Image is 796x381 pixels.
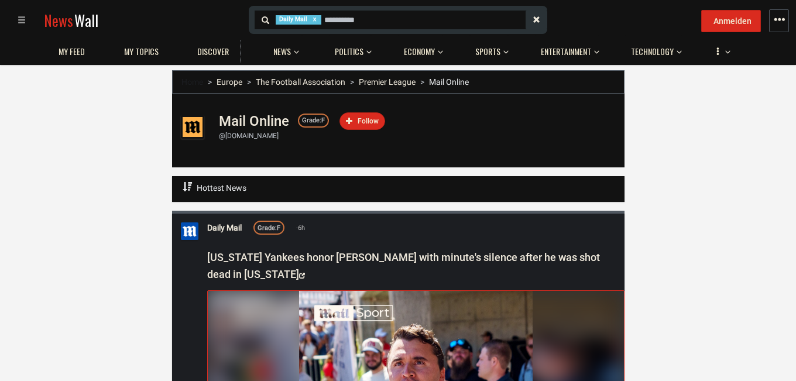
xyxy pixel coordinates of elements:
[541,46,591,57] span: Entertainment
[329,40,369,63] a: Politics
[631,46,674,57] span: Technology
[404,46,435,57] span: Economy
[475,46,500,57] span: Sports
[181,222,198,240] img: Profile picture of Daily Mail
[469,35,509,63] button: Sports
[298,114,329,128] a: Grade:F
[197,183,246,193] span: Hottest News
[429,77,469,87] span: Mail Online
[253,221,284,235] a: Grade:F
[273,46,291,57] span: News
[713,16,752,26] span: Anmelden
[625,40,680,63] a: Technology
[302,116,325,125] div: F
[267,40,297,63] a: News
[207,221,242,234] a: Daily Mail
[535,35,599,63] button: Entertainment
[207,251,600,280] a: [US_STATE] Yankees honor [PERSON_NAME] with minute's silence after he was shot dead in [US_STATE]
[267,35,303,63] button: News
[335,46,363,57] span: Politics
[197,46,229,57] span: Discover
[359,77,416,87] a: Premier League
[398,40,441,63] a: Economy
[181,115,204,139] img: Profile picture of Mail Online
[258,224,280,234] div: F
[258,225,277,232] span: Grade:
[219,119,289,128] a: Mail Online
[181,77,203,87] a: Home
[358,117,379,125] span: Follow
[469,40,506,63] a: Sports
[256,77,345,87] a: The Football Association
[74,9,98,31] span: Wall
[44,9,98,31] a: NewsWall
[217,77,242,87] a: Europe
[59,46,85,57] span: My Feed
[398,35,443,63] button: Economy
[625,35,682,63] button: Technology
[44,9,73,31] span: News
[302,116,321,124] span: Grade:
[296,223,305,234] span: 6h
[219,131,616,141] div: @[DOMAIN_NAME]
[219,113,289,129] h1: Mail Online
[329,35,372,63] button: Politics
[701,10,761,32] button: Anmelden
[535,40,597,63] a: Entertainment
[181,176,248,200] a: Hottest News
[124,46,159,57] span: My topics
